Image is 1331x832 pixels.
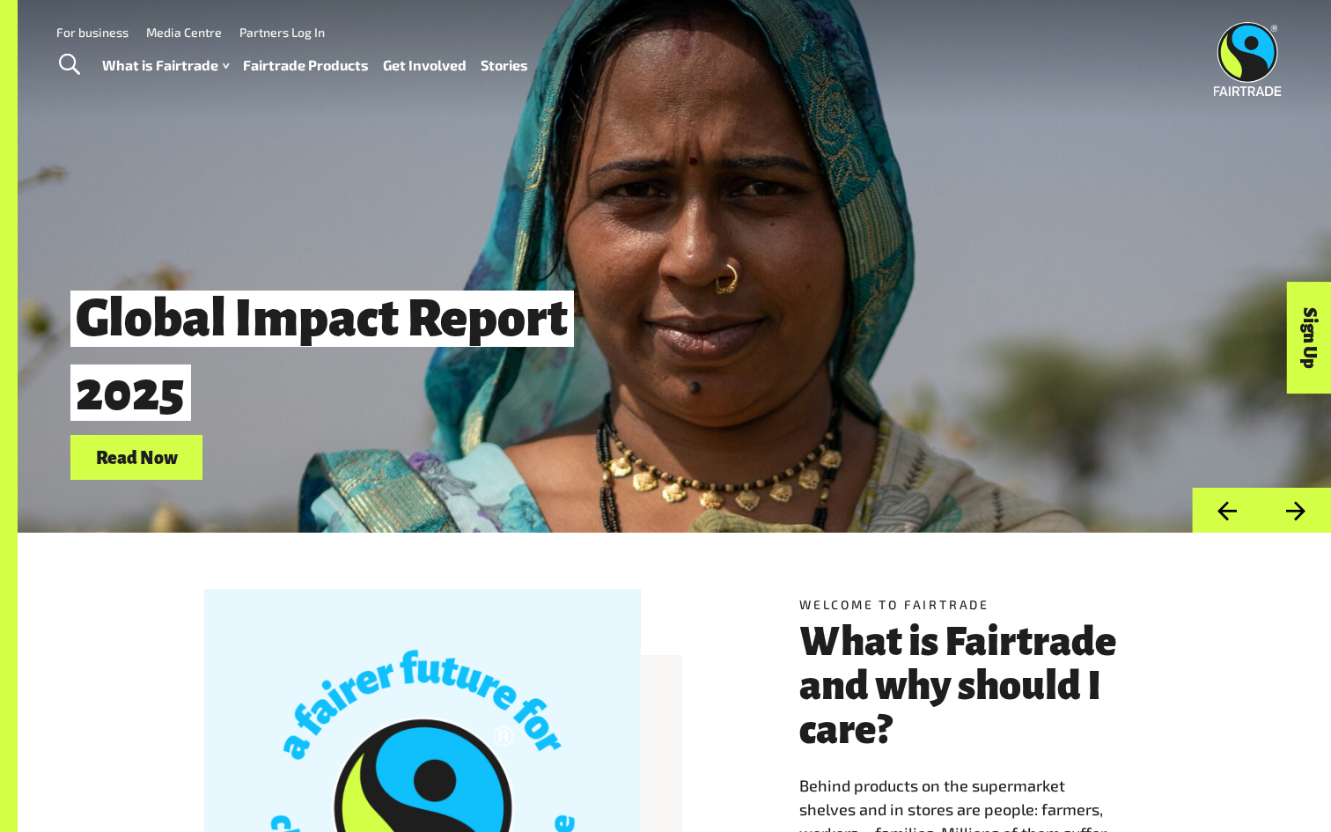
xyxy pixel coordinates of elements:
a: Read Now [70,435,202,480]
a: What is Fairtrade [102,53,229,78]
a: Toggle Search [48,43,91,87]
button: Previous [1192,488,1261,533]
h3: What is Fairtrade and why should I care? [799,620,1144,752]
span: Global Impact Report 2025 [70,291,574,420]
a: Get Involved [383,53,467,78]
a: Media Centre [146,25,222,40]
h5: Welcome to Fairtrade [799,595,1144,614]
a: Stories [481,53,528,78]
a: For business [56,25,129,40]
button: Next [1261,488,1331,533]
a: Partners Log In [239,25,325,40]
img: Fairtrade Australia New Zealand logo [1214,22,1282,96]
a: Fairtrade Products [243,53,369,78]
